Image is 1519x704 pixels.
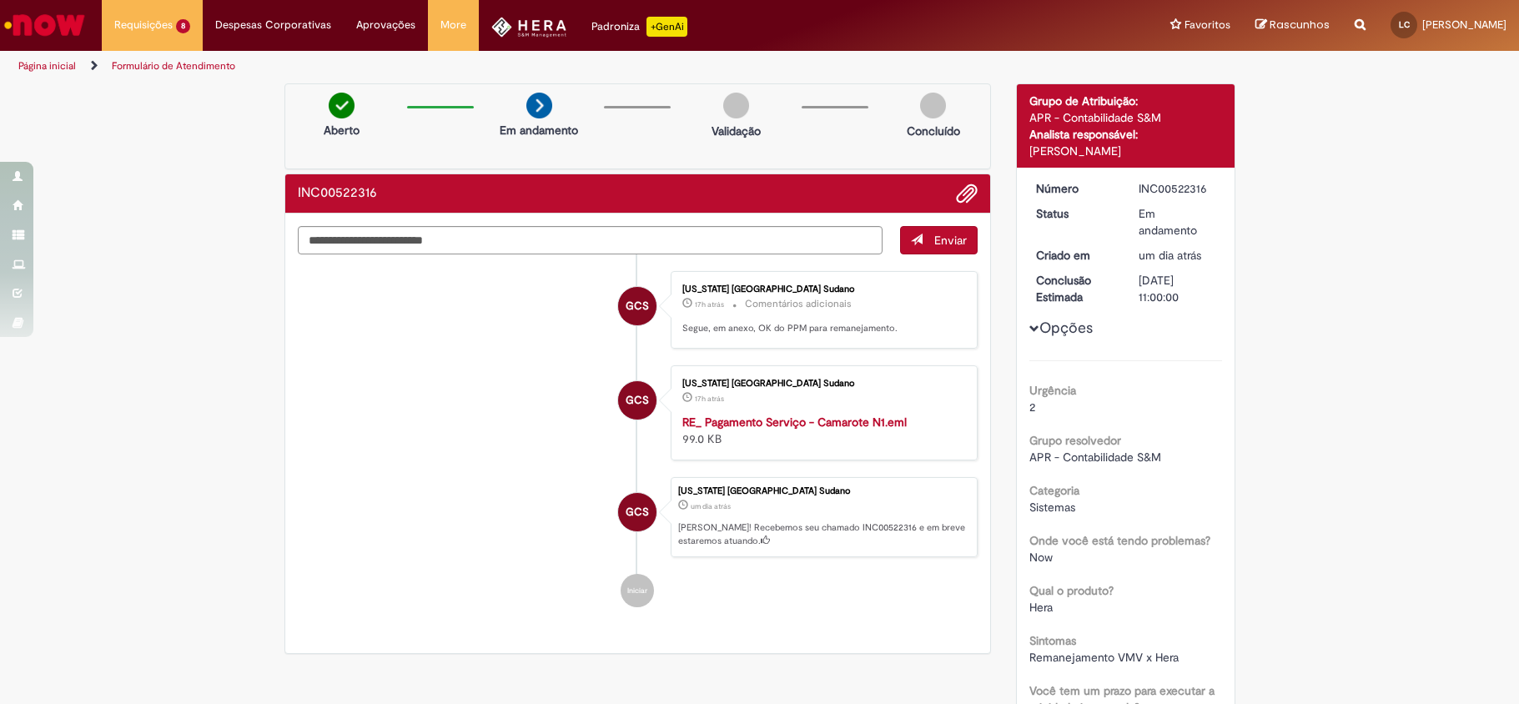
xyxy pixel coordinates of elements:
[956,183,978,204] button: Adicionar anexos
[1139,248,1201,263] span: um dia atrás
[907,123,960,139] p: Concluído
[682,379,960,389] div: [US_STATE] [GEOGRAPHIC_DATA] Sudano
[1399,19,1410,30] span: LC
[176,19,190,33] span: 8
[626,492,649,532] span: GCS
[526,93,552,118] img: arrow-next.png
[1422,18,1506,32] span: [PERSON_NAME]
[1029,500,1075,515] span: Sistemas
[1270,17,1330,33] span: Rascunhos
[1139,247,1216,264] div: 26/08/2025 18:26:29
[13,51,1000,82] ul: Trilhas de página
[1029,450,1161,465] span: APR - Contabilidade S&M
[1139,180,1216,197] div: INC00522316
[1029,583,1114,598] b: Qual o produto?
[1029,533,1210,548] b: Onde você está tendo problemas?
[329,93,355,118] img: check-circle-green.png
[1255,18,1330,33] a: Rascunhos
[1029,650,1179,665] span: Remanejamento VMV x Hera
[695,394,724,404] span: 17h atrás
[1029,633,1076,648] b: Sintomas
[678,486,968,496] div: [US_STATE] [GEOGRAPHIC_DATA] Sudano
[682,414,960,447] div: 99.0 KB
[215,17,331,33] span: Despesas Corporativas
[695,299,724,309] span: 17h atrás
[1029,126,1222,143] div: Analista responsável:
[1024,180,1126,197] dt: Número
[691,501,731,511] time: 26/08/2025 18:26:29
[2,8,88,42] img: ServiceNow
[1029,600,1053,615] span: Hera
[900,226,978,254] button: Enviar
[1029,93,1222,109] div: Grupo de Atribuição:
[440,17,466,33] span: More
[298,477,978,557] li: Georgia Corse Sudano
[682,284,960,294] div: [US_STATE] [GEOGRAPHIC_DATA] Sudano
[298,226,883,255] textarea: Digite sua mensagem aqui...
[1029,433,1121,448] b: Grupo resolvedor
[356,17,415,33] span: Aprovações
[1139,272,1216,305] div: [DATE] 11:00:00
[1029,483,1079,498] b: Categoria
[626,286,649,326] span: GCS
[678,521,968,547] p: [PERSON_NAME]! Recebemos seu chamado INC00522316 e em breve estaremos atuando.
[920,93,946,118] img: img-circle-grey.png
[18,59,76,73] a: Página inicial
[324,122,360,138] p: Aberto
[691,501,731,511] span: um dia atrás
[682,322,960,335] p: Segue, em anexo, OK do PPM para remanejamento.
[1024,247,1126,264] dt: Criado em
[626,380,649,420] span: GCS
[1024,272,1126,305] dt: Conclusão Estimada
[1029,550,1053,565] span: Now
[1029,143,1222,159] div: [PERSON_NAME]
[591,17,687,37] div: Padroniza
[618,287,656,325] div: Georgia Corse Sudano
[618,493,656,531] div: Georgia Corse Sudano
[1029,109,1222,126] div: APR - Contabilidade S&M
[1029,400,1035,415] span: 2
[1024,205,1126,222] dt: Status
[712,123,761,139] p: Validação
[745,297,852,311] small: Comentários adicionais
[298,186,377,201] h2: INC00522316 Histórico de tíquete
[618,381,656,420] div: Georgia Corse Sudano
[1185,17,1230,33] span: Favoritos
[1029,383,1076,398] b: Urgência
[934,233,967,248] span: Enviar
[723,93,749,118] img: img-circle-grey.png
[695,299,724,309] time: 27/08/2025 18:45:51
[646,17,687,37] p: +GenAi
[1139,248,1201,263] time: 26/08/2025 18:26:29
[114,17,173,33] span: Requisições
[695,394,724,404] time: 27/08/2025 18:45:42
[500,122,578,138] p: Em andamento
[682,415,907,430] a: RE_ Pagamento Serviço - Camarote N1.eml
[1139,205,1216,239] div: Em andamento
[298,254,978,623] ul: Histórico de tíquete
[112,59,235,73] a: Formulário de Atendimento
[491,17,567,38] img: HeraLogo.png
